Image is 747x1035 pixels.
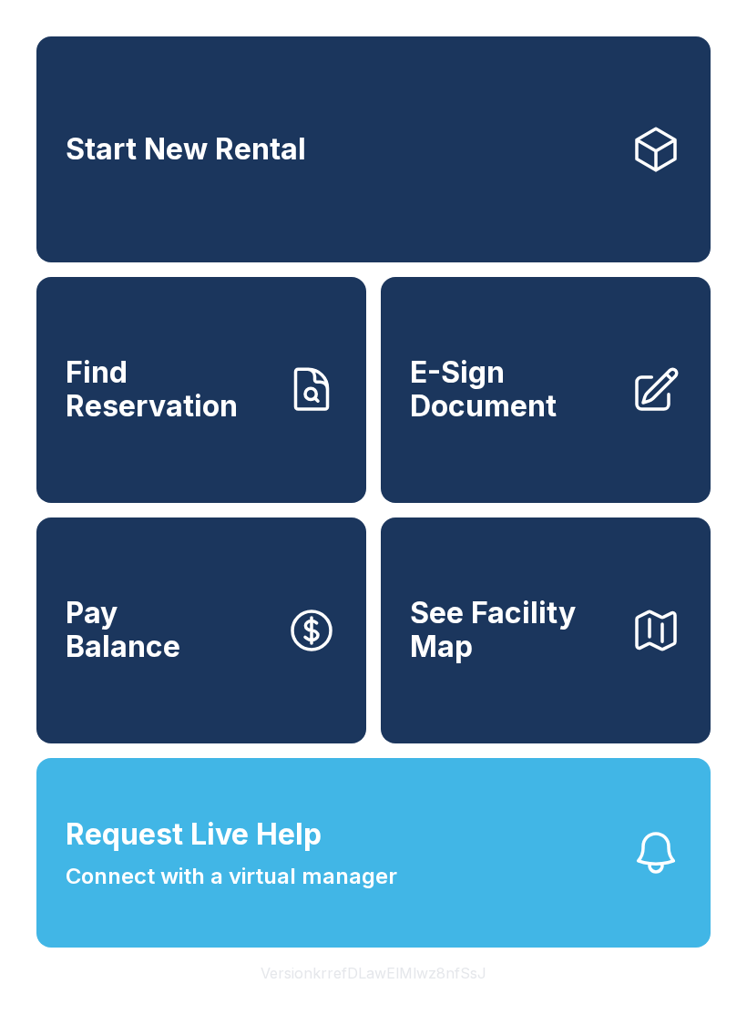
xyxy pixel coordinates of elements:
span: Connect with a virtual manager [66,860,397,893]
span: Request Live Help [66,813,322,856]
button: VersionkrrefDLawElMlwz8nfSsJ [246,948,501,999]
span: Pay Balance [66,597,180,663]
a: E-Sign Document [381,277,711,503]
a: Start New Rental [36,36,711,262]
button: See Facility Map [381,517,711,743]
button: Request Live HelpConnect with a virtual manager [36,758,711,948]
a: Find Reservation [36,277,366,503]
button: PayBalance [36,517,366,743]
span: Start New Rental [66,133,306,167]
span: E-Sign Document [410,356,616,423]
span: See Facility Map [410,597,616,663]
span: Find Reservation [66,356,271,423]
